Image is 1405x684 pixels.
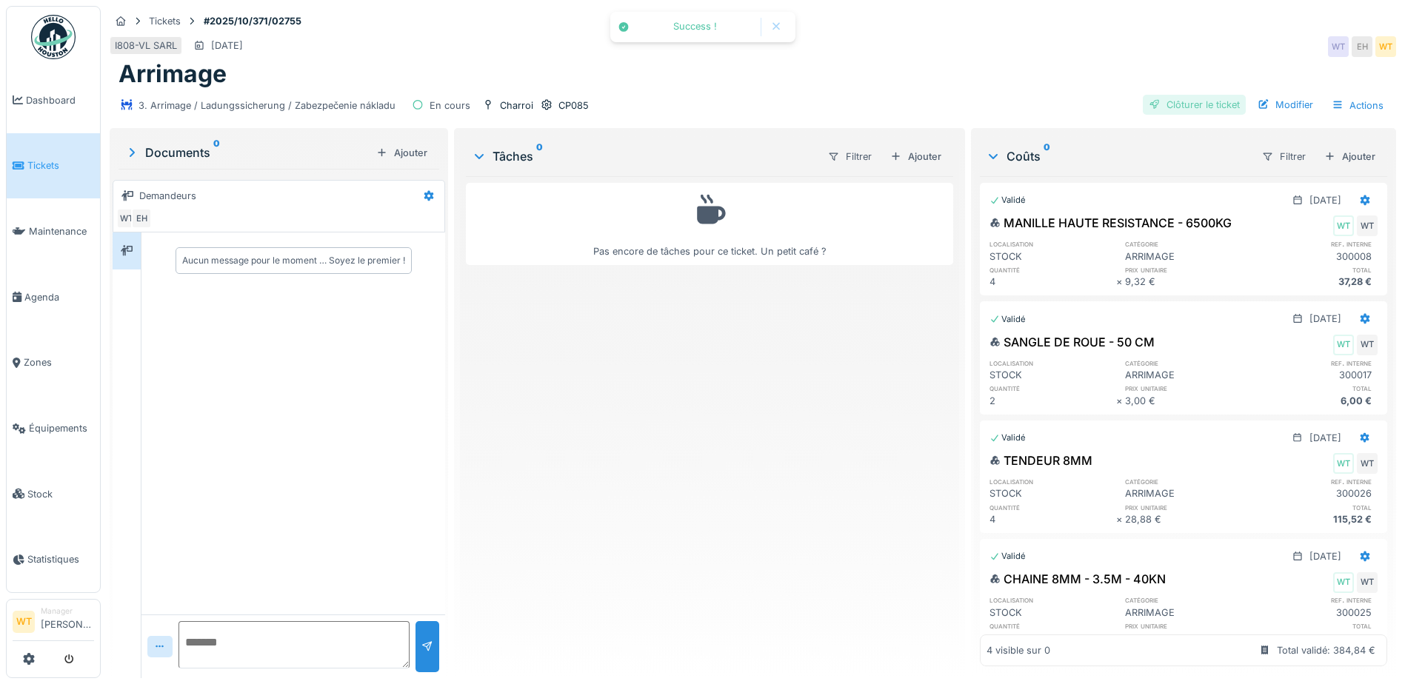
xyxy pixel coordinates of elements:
[500,98,533,113] div: Charroi
[27,158,94,172] span: Tickets
[29,224,94,238] span: Maintenance
[1116,394,1126,408] div: ×
[1125,265,1251,275] h6: prix unitaire
[1375,36,1396,57] div: WT
[989,452,1092,469] div: TENDEUR 8MM
[821,146,878,167] div: Filtrer
[26,93,94,107] span: Dashboard
[637,21,753,33] div: Success !
[119,60,227,88] h1: Arrimage
[989,621,1115,631] h6: quantité
[1125,249,1251,264] div: ARRIMAGE
[1116,631,1126,646] div: ×
[989,503,1115,512] h6: quantité
[7,67,100,133] a: Dashboard
[1125,239,1251,249] h6: catégorie
[1252,383,1378,393] h6: total
[884,147,947,167] div: Ajouter
[7,395,100,461] a: Équipements
[1333,572,1354,593] div: WT
[27,552,94,566] span: Statistiques
[1333,453,1354,474] div: WT
[1357,453,1378,474] div: WT
[149,14,181,28] div: Tickets
[1333,215,1354,236] div: WT
[989,631,1115,646] div: 4
[1255,146,1312,167] div: Filtrer
[1125,503,1251,512] h6: prix unitaire
[1125,595,1251,605] h6: catégorie
[1328,36,1349,57] div: WT
[430,98,470,113] div: En cours
[7,330,100,396] a: Zones
[27,487,94,501] span: Stock
[7,461,100,527] a: Stock
[1252,239,1378,249] h6: ref. interne
[1143,95,1246,115] div: Clôturer le ticket
[29,421,94,435] span: Équipements
[13,606,94,641] a: WT Manager[PERSON_NAME]
[1309,549,1341,563] div: [DATE]
[1252,606,1378,620] div: 300025
[989,512,1115,526] div: 4
[7,527,100,593] a: Statistiques
[1125,383,1251,393] h6: prix unitaire
[1325,95,1390,116] div: Actions
[989,432,1026,444] div: Validé
[1252,512,1378,526] div: 115,52 €
[1125,477,1251,486] h6: catégorie
[1252,477,1378,486] h6: ref. interne
[1252,249,1378,264] div: 300008
[989,275,1115,289] div: 4
[989,239,1115,249] h6: localisation
[989,194,1026,207] div: Validé
[1252,621,1378,631] h6: total
[1125,631,1251,646] div: 56,51 €
[989,570,1166,588] div: CHAINE 8MM - 3.5M - 40KN
[31,15,76,59] img: Badge_color-CXgf-gQk.svg
[989,249,1115,264] div: STOCK
[7,264,100,330] a: Agenda
[24,355,94,369] span: Zones
[139,98,396,113] div: 3. Arrimage / Ladungssicherung / Zabezpečenie nákladu
[558,98,589,113] div: CP085
[1252,631,1378,646] div: 226,04 €
[472,147,815,165] div: Tâches
[989,333,1155,351] div: SANGLE DE ROUE - 50 CM
[1309,312,1341,326] div: [DATE]
[1352,36,1372,57] div: EH
[1125,358,1251,368] h6: catégorie
[536,147,543,165] sup: 0
[989,477,1115,486] h6: localisation
[986,147,1249,165] div: Coûts
[1318,147,1381,167] div: Ajouter
[989,595,1115,605] h6: localisation
[989,265,1115,275] h6: quantité
[1333,335,1354,355] div: WT
[1125,394,1251,408] div: 3,00 €
[1357,572,1378,593] div: WT
[1252,486,1378,500] div: 300026
[989,313,1026,326] div: Validé
[370,143,433,163] div: Ajouter
[124,144,370,161] div: Documents
[1252,358,1378,368] h6: ref. interne
[1252,265,1378,275] h6: total
[989,358,1115,368] h6: localisation
[475,190,944,258] div: Pas encore de tâches pour ce ticket. Un petit café ?
[1357,215,1378,236] div: WT
[198,14,307,28] strong: #2025/10/371/02755
[41,606,94,637] li: [PERSON_NAME]
[24,290,94,304] span: Agenda
[7,133,100,199] a: Tickets
[1309,193,1341,207] div: [DATE]
[7,198,100,264] a: Maintenance
[989,383,1115,393] h6: quantité
[1116,275,1126,289] div: ×
[1277,643,1375,657] div: Total validé: 384,84 €
[1252,595,1378,605] h6: ref. interne
[1125,512,1251,526] div: 28,88 €
[213,144,220,161] sup: 0
[1125,368,1251,382] div: ARRIMAGE
[139,189,196,203] div: Demandeurs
